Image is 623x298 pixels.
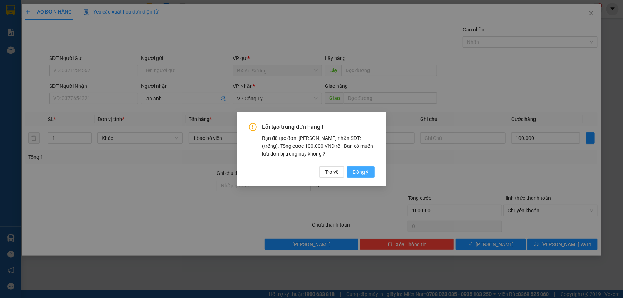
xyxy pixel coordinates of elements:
div: Bạn đã tạo đơn: [PERSON_NAME] nhận SĐT: (trống). Tổng cước 100.000 VND rồi. Bạn có muốn lưu đơn b... [262,134,375,158]
button: Đồng ý [347,166,374,178]
button: Trở về [319,166,344,178]
span: exclamation-circle [249,123,257,131]
span: Đồng ý [353,168,368,176]
span: Trở về [325,168,338,176]
span: Lỗi tạo trùng đơn hàng ! [262,123,375,131]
